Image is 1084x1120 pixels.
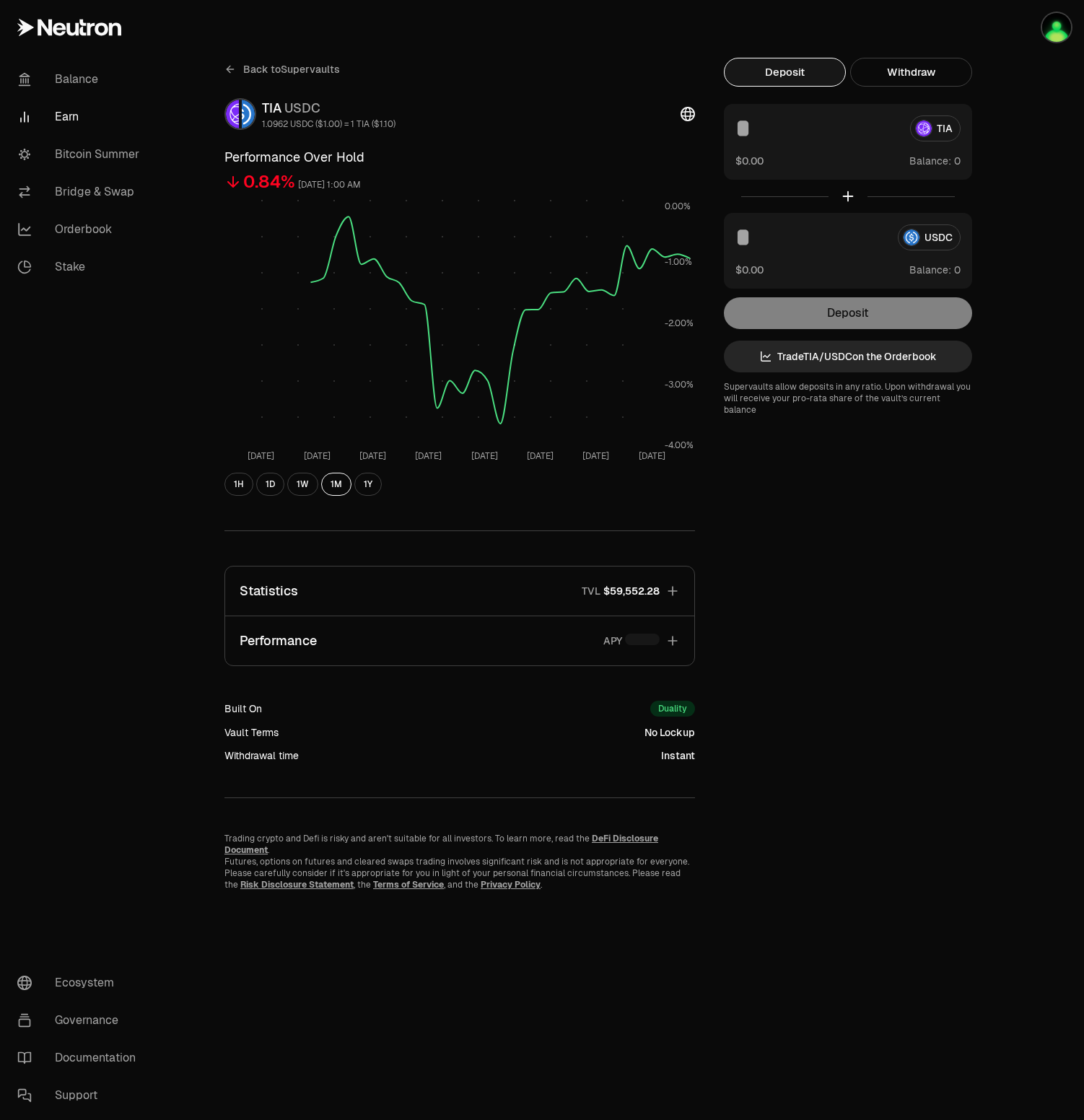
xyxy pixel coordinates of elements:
h3: Performance Over Hold [224,147,695,167]
tspan: -2.00% [665,318,694,329]
tspan: 0.00% [665,201,691,212]
a: Governance [6,1002,156,1039]
button: 1W [287,473,318,496]
tspan: [DATE] [639,450,665,462]
div: Withdrawal time [224,748,299,763]
button: $0.00 [735,153,764,168]
span: Back to Supervaults [243,62,340,76]
div: TIA [262,98,395,118]
button: 1H [224,473,253,496]
p: Futures, options on futures and cleared swaps trading involves significant risk and is not approp... [224,856,695,891]
span: USDC [284,100,320,116]
tspan: [DATE] [582,450,609,462]
tspan: -1.00% [665,256,692,268]
a: TradeTIA/USDCon the Orderbook [724,341,972,372]
img: Vampire Trading [1042,13,1071,42]
button: 1D [256,473,284,496]
p: APY [603,634,622,649]
div: 0.84% [243,170,295,193]
a: Documentation [6,1039,156,1077]
div: Vault Terms [224,725,279,740]
a: Back toSupervaults [224,58,340,81]
a: Risk Disclosure Statement [240,879,354,891]
button: PerformanceAPY [225,616,694,665]
p: Trading crypto and Defi is risky and aren't suitable for all investors. To learn more, read the . [224,833,695,856]
div: Instant [661,748,695,763]
button: Deposit [724,58,846,87]
button: StatisticsTVL$59,552.28 [225,566,694,616]
img: USDC Logo [242,100,255,128]
a: Terms of Service [373,879,444,891]
p: Statistics [240,581,298,601]
div: 1.0962 USDC ($1.00) = 1 TIA ($1.10) [262,118,395,130]
a: Orderbook [6,211,156,248]
img: TIA Logo [226,100,239,128]
a: DeFi Disclosure Document [224,833,658,856]
a: Support [6,1077,156,1114]
button: 1Y [354,473,382,496]
tspan: [DATE] [471,450,498,462]
tspan: [DATE] [359,450,386,462]
span: $59,552.28 [603,584,660,598]
div: No Lockup [644,725,695,740]
button: Withdraw [850,58,972,87]
p: TVL [582,584,600,598]
tspan: -4.00% [665,439,694,451]
a: Stake [6,248,156,286]
a: Ecosystem [6,964,156,1002]
a: Bridge & Swap [6,173,156,211]
a: Earn [6,98,156,136]
tspan: -3.00% [665,379,694,390]
button: 1M [321,473,351,496]
tspan: [DATE] [527,450,554,462]
div: Duality [650,701,695,717]
span: Balance: [909,154,951,168]
tspan: [DATE] [248,450,274,462]
span: Balance: [909,263,951,277]
a: Balance [6,61,156,98]
p: Performance [240,631,317,651]
tspan: [DATE] [304,450,331,462]
tspan: [DATE] [415,450,442,462]
p: Supervaults allow deposits in any ratio. Upon withdrawal you will receive your pro-rata share of ... [724,381,972,416]
a: Privacy Policy [481,879,541,891]
div: [DATE] 1:00 AM [298,177,361,193]
button: $0.00 [735,262,764,277]
a: Bitcoin Summer [6,136,156,173]
div: Built On [224,701,262,716]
